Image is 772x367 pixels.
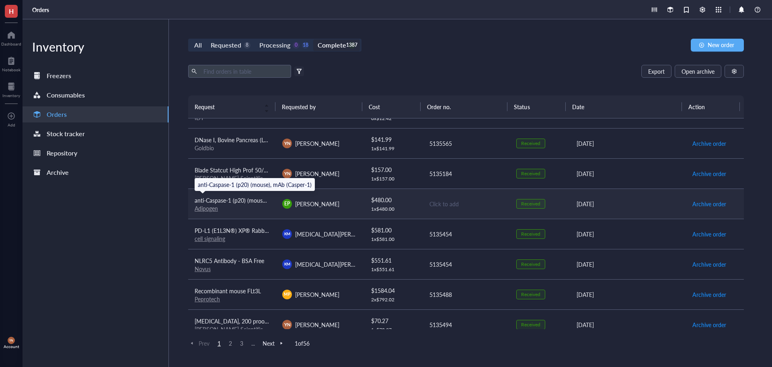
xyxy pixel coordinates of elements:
div: 1 x $ 551.61 [371,266,416,273]
div: Freezers [47,70,71,81]
div: $ 1584.04 [371,286,416,295]
a: Stock tracker [23,126,168,142]
div: 5135565 [429,139,503,148]
div: [DATE] [577,260,679,269]
td: 5135565 [422,128,510,158]
div: 0 x $ 12.42 [371,115,416,122]
div: [PERSON_NAME] Scientific [195,326,269,333]
a: Adipogen [195,204,218,212]
button: New order [691,39,744,52]
input: Find orders in table [200,65,288,77]
th: Request [188,95,275,118]
span: Archive order [692,139,726,148]
th: Status [507,95,565,118]
div: 18 [302,42,309,49]
span: [MEDICAL_DATA], 200 proof (100%), USP, Decon™ Labs [195,317,335,325]
span: MP [284,291,290,297]
div: [DATE] [577,199,679,208]
button: Archive order [692,318,727,331]
span: [MEDICAL_DATA][PERSON_NAME] [295,260,384,268]
span: Archive order [692,320,726,329]
a: Dashboard [1,29,21,46]
div: 1 x $ 480.00 [371,206,416,212]
div: Consumables [47,89,85,101]
button: Archive order [692,228,727,241]
button: Archive order [692,258,727,271]
a: Notebook [2,54,21,72]
th: Date [566,95,682,118]
span: YN [284,321,290,328]
div: Received [521,291,540,298]
a: Orders [23,106,168,122]
a: Consumables [23,87,168,103]
th: Cost [362,95,420,118]
div: Account [4,344,19,349]
div: Received [521,140,540,147]
span: Recombinant mouse FLt3L [195,287,261,295]
div: Orders [47,109,67,120]
div: 2 x $ 792.02 [371,297,416,303]
div: 1 x $ 141.99 [371,145,416,152]
span: NLRC5 Antibody - BSA Free [195,257,264,265]
span: Archive order [692,260,726,269]
div: Received [521,201,540,207]
span: anti-Caspase-1 (p20) (mouse), mAb (Casper-1) [195,196,308,204]
div: anti-Caspase-1 (p20) (mouse), mAb (Casper-1) [198,180,312,189]
span: EP [284,200,290,207]
span: Blade Statcut High Prof 50/PK [195,166,271,174]
button: Archive order [692,288,727,301]
div: $ 141.99 [371,135,416,144]
th: Order no. [421,95,508,118]
div: 1387 [349,42,355,49]
div: Requested [211,39,241,51]
div: 5135488 [429,290,503,299]
a: Repository [23,145,168,161]
div: $ 480.00 [371,195,416,204]
div: $ 70.27 [371,316,416,325]
span: [PERSON_NAME] [295,200,339,208]
td: 5135454 [422,219,510,249]
div: Received [521,261,540,267]
div: Inventory [2,93,20,98]
button: Archive order [692,137,727,150]
button: Export [641,65,671,78]
div: Archive [47,167,69,178]
span: KM [284,231,290,236]
span: [PERSON_NAME] [295,139,339,147]
div: Notebook [2,67,21,72]
div: Goldbio [195,144,269,151]
span: YN [9,339,13,342]
span: Archive order [692,290,726,299]
span: New order [708,41,734,48]
a: Novus [195,265,211,273]
span: Open archive [682,68,715,75]
td: 5135488 [422,279,510,309]
div: [PERSON_NAME] Scientific [195,174,269,182]
span: [PERSON_NAME] [295,321,339,329]
div: segmented control [188,39,361,52]
div: $ 551.61 [371,256,416,265]
td: 5135184 [422,158,510,189]
span: Request [195,102,259,111]
button: Archive order [692,197,727,210]
div: Received [521,321,540,328]
span: Export [648,68,665,75]
span: [PERSON_NAME] [295,290,339,299]
div: $ 157.00 [371,165,416,174]
span: YN [284,140,290,147]
td: 5135454 [422,249,510,279]
td: 5135494 [422,309,510,340]
a: Archive [23,164,168,180]
span: Next [263,340,285,347]
div: Add [8,122,15,127]
a: Freezers [23,68,168,84]
a: cell signaling [195,234,225,243]
span: 3 [237,340,246,347]
div: Stock tracker [47,128,85,139]
span: KM [284,261,290,267]
div: $ 581.00 [371,226,416,234]
span: Archive order [692,169,726,178]
span: [PERSON_NAME] [295,170,339,178]
span: Archive order [692,199,726,208]
td: Click to add [422,189,510,219]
